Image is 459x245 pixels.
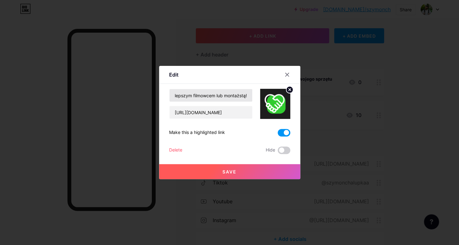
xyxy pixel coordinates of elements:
[169,106,252,119] input: URL
[222,169,237,174] span: Save
[169,129,225,136] div: Make this a highlighted link
[260,89,290,119] img: link_thumbnail
[169,146,182,154] div: Delete
[169,89,252,102] input: Title
[159,164,300,179] button: Save
[266,146,275,154] span: Hide
[169,71,179,78] div: Edit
